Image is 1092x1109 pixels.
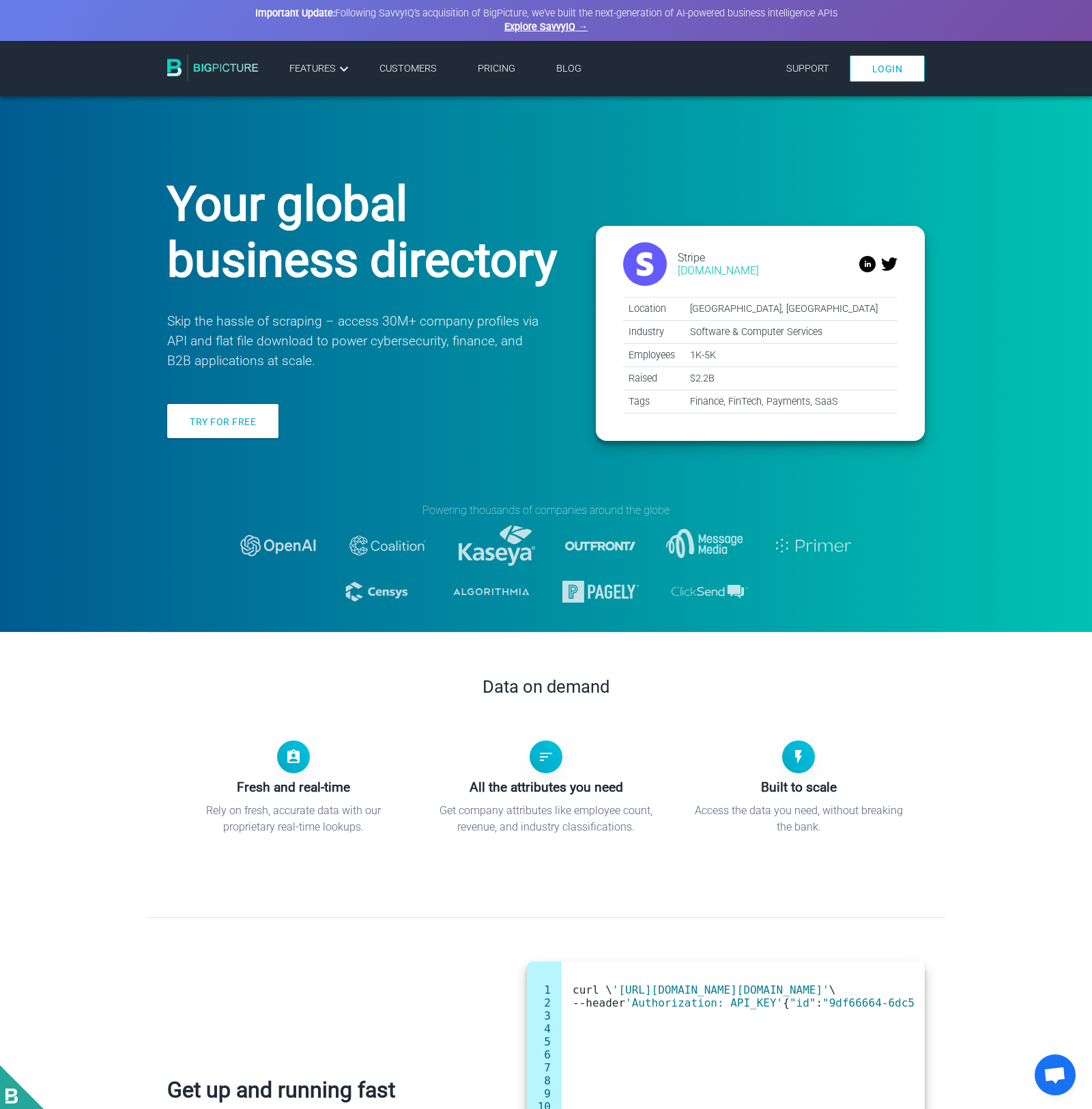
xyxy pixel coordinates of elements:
[436,803,656,835] p: Get company attributes like employee count, revenue, and industry classifications.
[562,508,639,584] img: logo-outfront.svg
[678,264,759,277] div: [DOMAIN_NAME]
[623,390,685,413] td: Tags
[167,312,541,371] p: Skip the hassle of scraping – access 30M+ company profiles via API and flat file download to powe...
[623,242,667,286] img: stripe.com
[436,779,656,796] h3: All the attributes you need
[881,256,897,272] img: twitter-v2.svg
[240,535,317,556] img: logo-openai.svg
[666,529,743,562] img: message-media.svg
[623,320,685,343] td: Industry
[775,538,852,553] img: logo-primer.svg
[167,404,278,438] a: Try for free
[349,536,426,556] img: logo-coalition-2.svg
[612,983,829,996] span: '[URL][DOMAIN_NAME][DOMAIN_NAME]'
[459,525,535,566] img: logo-kaseya.svg
[167,176,562,288] h1: Your global business directory
[184,779,403,796] h3: Fresh and real-time
[685,320,897,343] td: Software & Computer Services
[685,297,897,320] td: [GEOGRAPHIC_DATA], [GEOGRAPHIC_DATA]
[685,390,897,413] td: Finance, FinTech, Payments, SaaS
[289,61,352,77] a: Features
[685,343,897,366] td: 1K-5K
[623,297,685,320] td: Location
[678,251,759,264] div: Stripe
[672,585,748,599] img: logo-clicksend.svg
[625,996,783,1009] span: 'Authorization: API_KEY'
[685,366,897,390] td: $2.2B
[167,1077,479,1103] h2: Get up and running fast
[453,588,530,595] img: logo-algorithmia.svg
[5,1089,18,1104] img: BigPicture-logo-whitev2.png
[344,579,420,605] img: logo-censys.svg
[623,343,685,366] td: Employees
[1035,1054,1076,1095] div: Open chat
[562,581,639,603] img: logo-pagely.svg
[167,676,925,697] h2: Data on demand
[689,779,908,796] h3: Built to scale
[850,55,925,82] a: Login
[790,996,816,1009] span: "id"
[623,366,685,390] td: Raised
[689,803,908,835] p: Access the data you need, without breaking the bank.
[859,256,876,272] img: linkedin.svg
[184,803,403,835] p: Rely on fresh, accurate data with our proprietary real-time lookups.
[167,54,259,81] img: BigPicture.io
[822,996,1072,1009] span: "9df66664-6dc5-4ba6-b678-0ead238e6cd8"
